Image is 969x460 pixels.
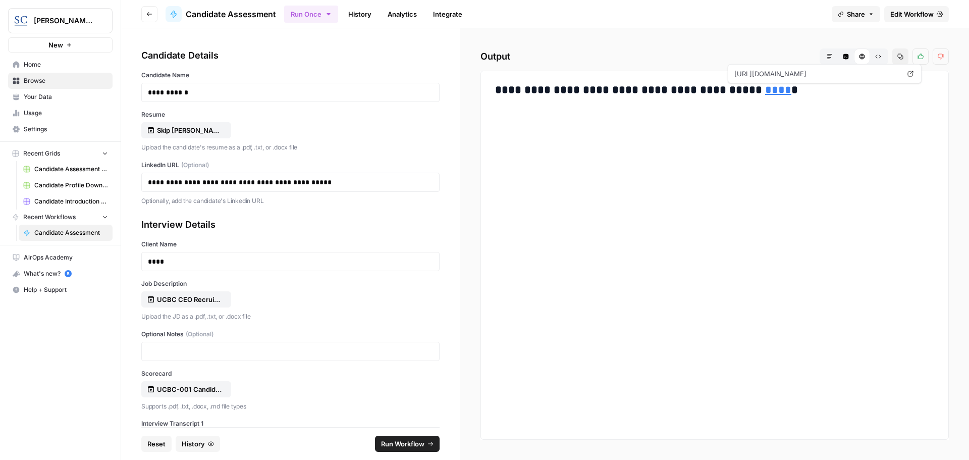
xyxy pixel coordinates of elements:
[141,110,440,119] label: Resume
[8,73,113,89] a: Browse
[8,8,113,33] button: Workspace: Stanton Chase Nashville
[182,439,205,449] span: History
[141,142,440,152] p: Upload the candidate's resume as a .pdf, .txt, or .docx file
[480,48,949,65] h2: Output
[141,71,440,80] label: Candidate Name
[24,92,108,101] span: Your Data
[181,161,209,170] span: (Optional)
[8,249,113,266] a: AirOps Academy
[34,197,108,206] span: Candidate Introduction Download Sheet
[157,384,222,394] p: UCBC-001 Candidate Scorecard Blank Final.docx
[141,401,440,412] p: Supports .pdf, .txt, .docx, .md file types
[176,436,220,452] button: History
[427,6,468,22] a: Integrate
[19,161,113,177] a: Candidate Assessment Download Sheet
[147,439,166,449] span: Reset
[34,165,108,174] span: Candidate Assessment Download Sheet
[186,330,213,339] span: (Optional)
[8,266,113,282] button: What's new? 5
[157,125,222,135] p: Skip [PERSON_NAME] Jr Resume 8 2025.pdf
[732,65,902,83] span: [URL][DOMAIN_NAME]
[375,436,440,452] button: Run Workflow
[141,218,440,232] div: Interview Details
[284,6,338,23] button: Run Once
[141,312,440,322] p: Upload the JD as a .pdf, .txt, or .docx file
[141,381,231,397] button: UCBC-001 Candidate Scorecard Blank Final.docx
[157,294,222,304] p: UCBC CEO Recruitment Profile Final [DATE].pdf
[8,121,113,137] a: Settings
[342,6,378,22] a: History
[890,9,934,19] span: Edit Workflow
[141,369,440,378] label: Scorecard
[12,12,30,30] img: Stanton Chase Nashville Logo
[141,419,440,428] label: Interview Transcript 1
[19,177,113,193] a: Candidate Profile Download Sheet
[186,8,276,20] span: Candidate Assessment
[884,6,949,22] a: Edit Workflow
[166,6,276,22] a: Candidate Assessment
[34,181,108,190] span: Candidate Profile Download Sheet
[8,89,113,105] a: Your Data
[141,279,440,288] label: Job Description
[141,436,172,452] button: Reset
[9,266,112,281] div: What's new?
[23,213,76,222] span: Recent Workflows
[8,146,113,161] button: Recent Grids
[847,9,865,19] span: Share
[34,16,95,26] span: [PERSON_NAME] [GEOGRAPHIC_DATA]
[382,6,423,22] a: Analytics
[8,57,113,73] a: Home
[24,125,108,134] span: Settings
[24,109,108,118] span: Usage
[141,161,440,170] label: LinkedIn URL
[23,149,60,158] span: Recent Grids
[8,282,113,298] button: Help + Support
[24,60,108,69] span: Home
[141,291,231,308] button: UCBC CEO Recruitment Profile Final [DATE].pdf
[141,240,440,249] label: Client Name
[8,37,113,53] button: New
[48,40,63,50] span: New
[65,270,72,277] a: 5
[24,253,108,262] span: AirOps Academy
[24,285,108,294] span: Help + Support
[24,76,108,85] span: Browse
[8,105,113,121] a: Usage
[141,330,440,339] label: Optional Notes
[67,271,69,276] text: 5
[141,122,231,138] button: Skip [PERSON_NAME] Jr Resume 8 2025.pdf
[19,225,113,241] a: Candidate Assessment
[8,210,113,225] button: Recent Workflows
[34,228,108,237] span: Candidate Assessment
[381,439,424,449] span: Run Workflow
[141,48,440,63] div: Candidate Details
[832,6,880,22] button: Share
[19,193,113,210] a: Candidate Introduction Download Sheet
[141,196,440,206] p: Optionally, add the candidate's Linkedin URL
